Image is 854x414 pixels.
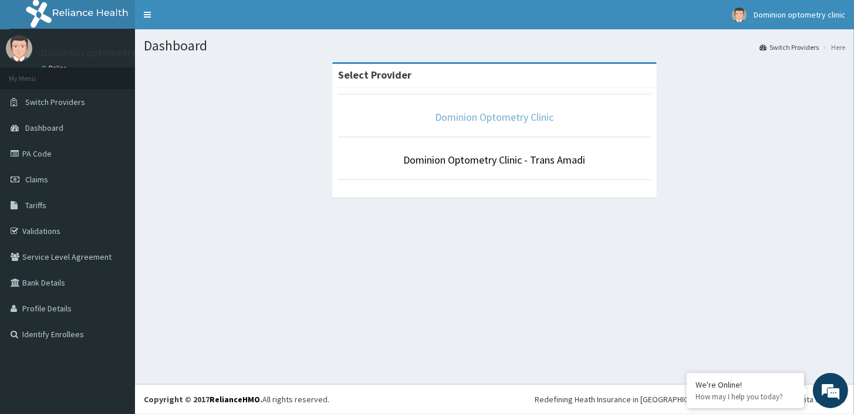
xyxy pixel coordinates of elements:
span: Tariffs [25,200,46,211]
a: Dominion Optometry Clinic [436,110,554,124]
footer: All rights reserved. [135,384,854,414]
li: Here [820,42,845,52]
span: Dashboard [25,123,63,133]
img: User Image [732,8,747,22]
span: Switch Providers [25,97,85,107]
p: How may I help you today? [696,392,795,402]
span: Dominion optometry clinic [754,9,845,20]
h1: Dashboard [144,38,845,53]
a: Switch Providers [760,42,819,52]
span: Claims [25,174,48,185]
a: Online [41,64,69,72]
p: Dominion optometry clinic [41,47,163,58]
strong: Copyright © 2017 . [144,394,262,405]
a: RelianceHMO [210,394,260,405]
div: We're Online! [696,379,795,390]
strong: Select Provider [338,68,411,82]
img: User Image [6,35,32,62]
div: Redefining Heath Insurance in [GEOGRAPHIC_DATA] using Telemedicine and Data Science! [535,393,845,405]
a: Dominion Optometry Clinic - Trans Amadi [404,153,586,167]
